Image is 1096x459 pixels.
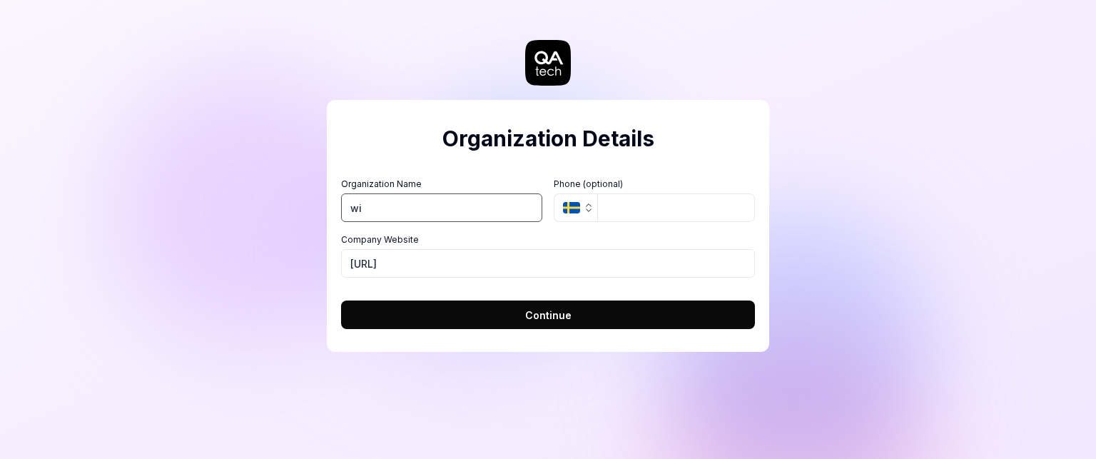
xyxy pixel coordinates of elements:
[341,301,755,329] button: Continue
[525,308,572,323] span: Continue
[341,178,542,191] label: Organization Name
[341,123,755,155] h2: Organization Details
[554,178,755,191] label: Phone (optional)
[341,249,755,278] input: https://
[341,233,755,246] label: Company Website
